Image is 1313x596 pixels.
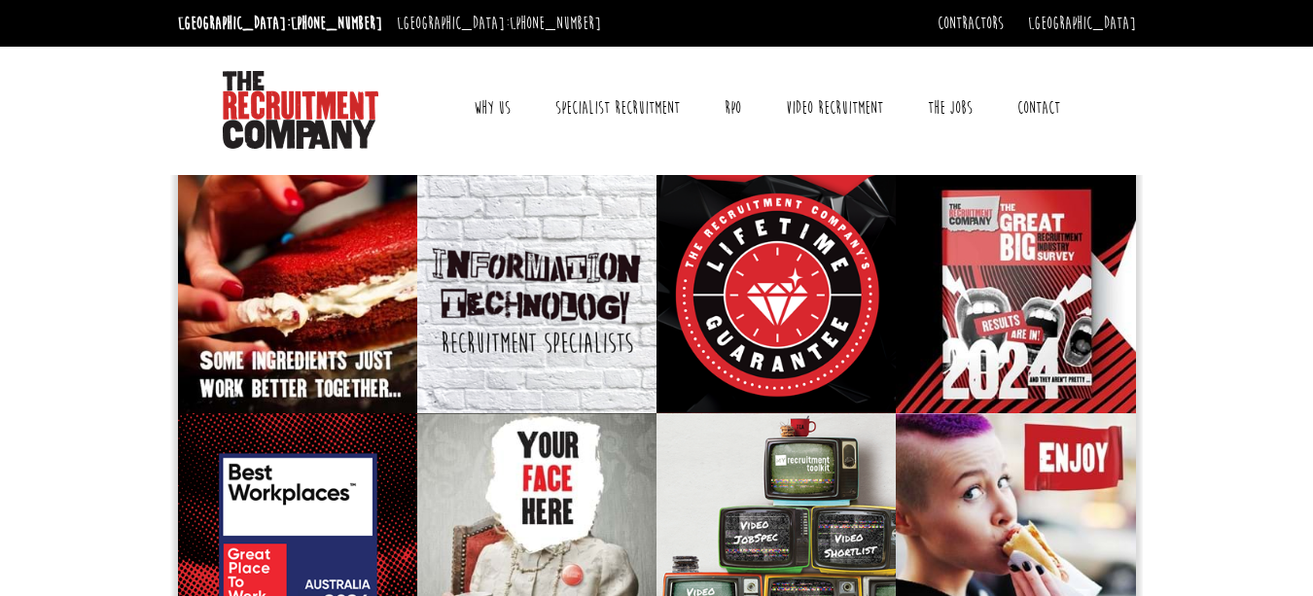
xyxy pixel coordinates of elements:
a: Video Recruitment [771,84,898,132]
img: The Recruitment Company [223,71,378,149]
li: [GEOGRAPHIC_DATA]: [173,8,387,39]
a: Contact [1003,84,1075,132]
a: Why Us [459,84,525,132]
a: [PHONE_NUMBER] [291,13,382,34]
a: [GEOGRAPHIC_DATA] [1028,13,1136,34]
a: The Jobs [913,84,987,132]
a: Specialist Recruitment [541,84,694,132]
li: [GEOGRAPHIC_DATA]: [392,8,606,39]
a: [PHONE_NUMBER] [510,13,601,34]
a: Contractors [938,13,1004,34]
a: RPO [710,84,756,132]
